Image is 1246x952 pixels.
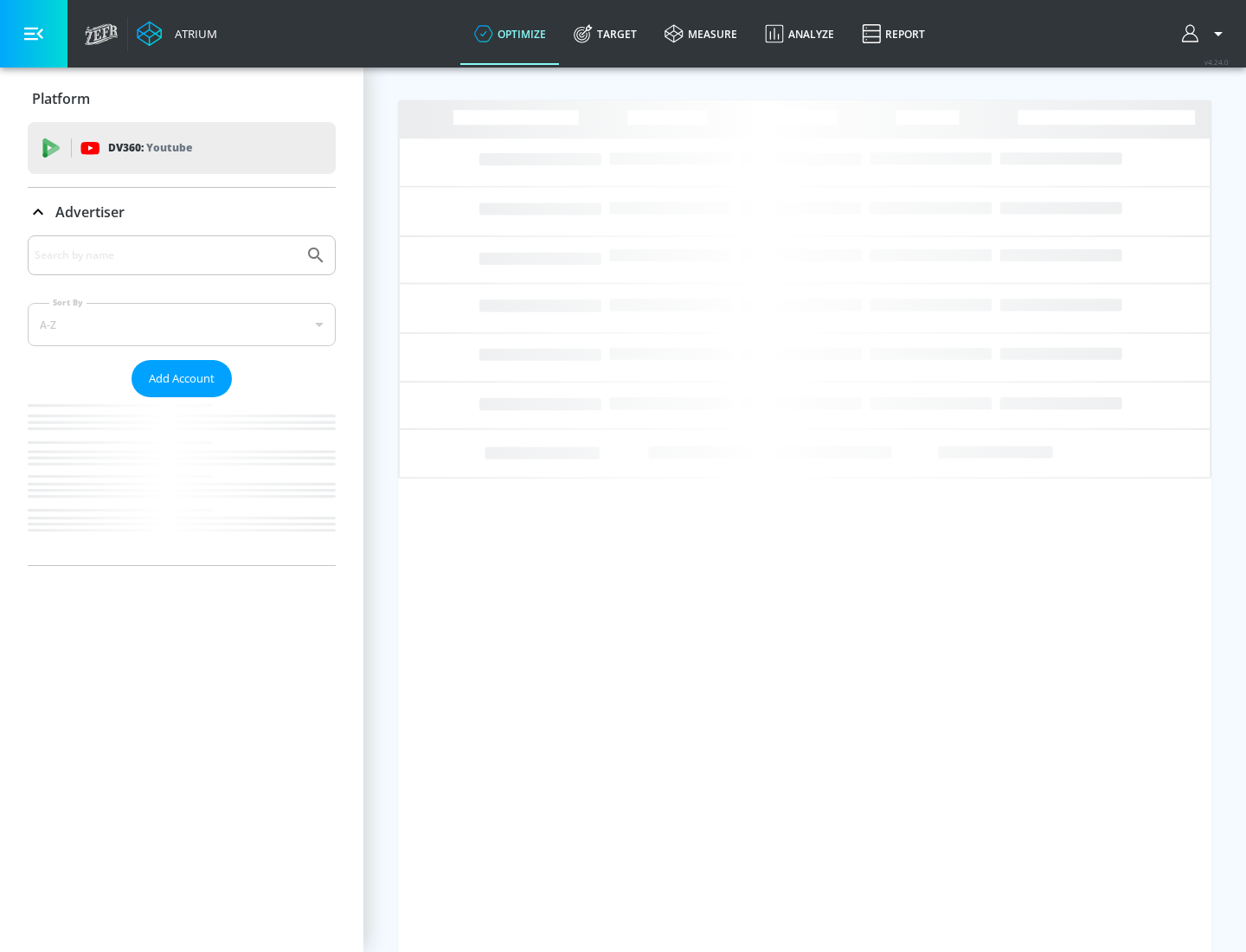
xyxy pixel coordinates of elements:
p: Youtube [146,138,192,157]
p: DV360: [108,138,192,158]
a: Target [560,3,651,65]
a: measure [651,3,751,65]
label: Sort By [49,297,87,308]
div: DV360: Youtube [28,122,336,174]
a: Analyze [751,3,848,65]
div: Platform [28,74,336,123]
div: Advertiser [28,188,336,236]
button: Add Account [132,360,232,397]
nav: list of Advertiser [28,397,336,565]
input: Search by name [35,244,297,267]
div: A-Z [28,303,336,346]
span: v 4.24.0 [1204,57,1229,67]
p: Advertiser [55,203,125,222]
a: Atrium [137,21,217,47]
a: Report [848,3,939,65]
a: optimize [460,3,560,65]
div: Advertiser [28,235,336,565]
p: Platform [32,89,90,108]
div: Atrium [168,26,217,42]
span: Add Account [149,369,215,389]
